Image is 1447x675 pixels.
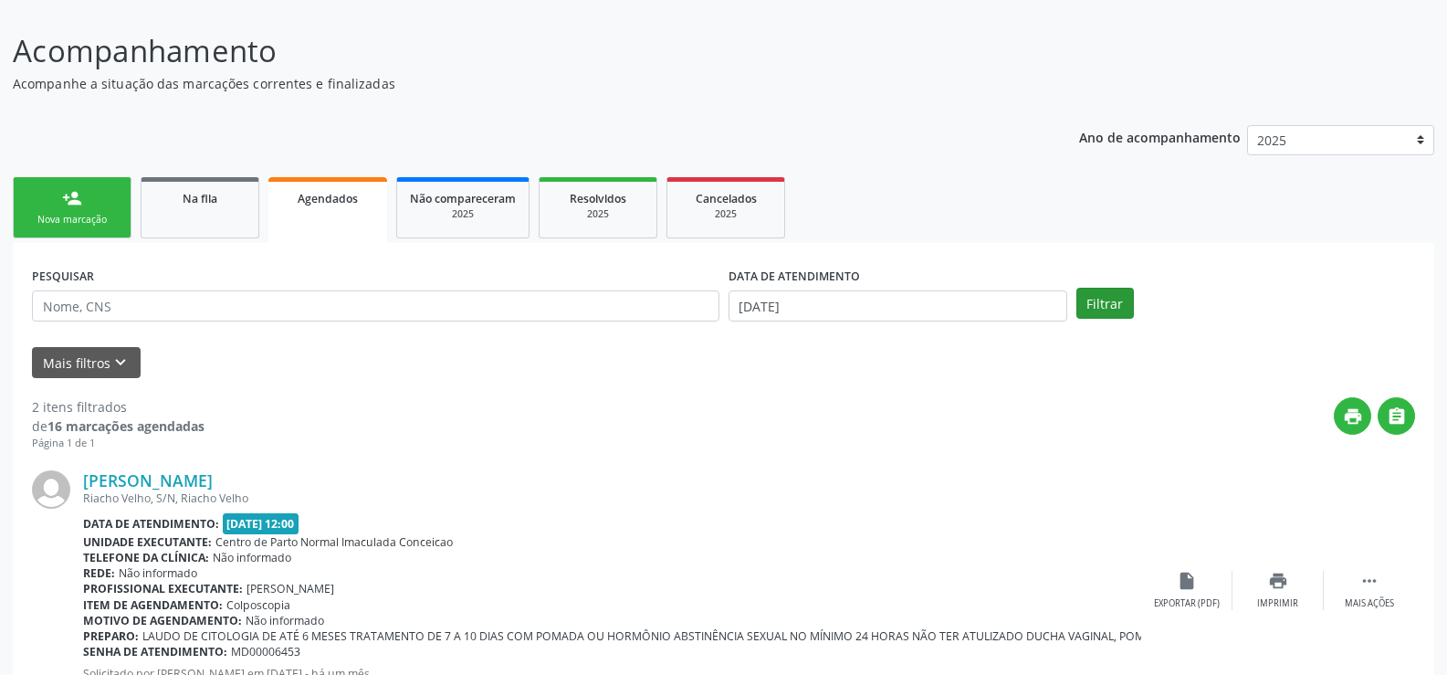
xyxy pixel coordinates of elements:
b: Item de agendamento: [83,597,223,613]
div: Riacho Velho, S/N, Riacho Velho [83,490,1141,506]
label: DATA DE ATENDIMENTO [729,262,860,290]
b: Preparo: [83,628,139,644]
div: Exportar (PDF) [1154,597,1220,610]
span: Cancelados [696,191,757,206]
span: Não informado [119,565,197,581]
button: print [1334,397,1371,435]
strong: 16 marcações agendadas [47,417,204,435]
p: Ano de acompanhamento [1079,125,1241,148]
div: Imprimir [1257,597,1298,610]
div: person_add [62,188,82,208]
p: Acompanhamento [13,28,1008,74]
b: Profissional executante: [83,581,243,596]
div: Mais ações [1345,597,1394,610]
label: PESQUISAR [32,262,94,290]
img: img [32,470,70,509]
button: Mais filtroskeyboard_arrow_down [32,347,141,379]
i: insert_drive_file [1177,571,1197,591]
div: Página 1 de 1 [32,436,204,451]
span: Não compareceram [410,191,516,206]
span: Não informado [213,550,291,565]
span: [PERSON_NAME] [246,581,334,596]
div: 2 itens filtrados [32,397,204,417]
b: Senha de atendimento: [83,644,227,659]
b: Telefone da clínica: [83,550,209,565]
button:  [1378,397,1415,435]
span: Colposcopia [226,597,290,613]
b: Unidade executante: [83,534,212,550]
button: Filtrar [1076,288,1134,319]
span: Na fila [183,191,217,206]
div: 2025 [410,207,516,221]
span: [DATE] 12:00 [223,513,299,534]
i:  [1387,406,1407,427]
div: 2025 [552,207,644,221]
span: Centro de Parto Normal Imaculada Conceicao [215,534,453,550]
span: Resolvidos [570,191,626,206]
span: MD00006453 [231,644,300,659]
i: print [1268,571,1288,591]
input: Selecione um intervalo [729,290,1067,322]
p: Acompanhe a situação das marcações correntes e finalizadas [13,74,1008,93]
i: print [1343,406,1363,427]
a: [PERSON_NAME] [83,470,213,490]
span: LAUDO DE CITOLOGIA DE ATÉ 6 MESES TRATAMENTO DE 7 A 10 DIAS COM POMADA OU HORMÔNIO ABSTINÊNCIA SE... [142,628,1394,644]
b: Motivo de agendamento: [83,613,242,628]
div: Nova marcação [26,213,118,227]
b: Rede: [83,565,115,581]
i:  [1359,571,1379,591]
i: keyboard_arrow_down [110,353,131,373]
b: Data de atendimento: [83,516,219,532]
input: Nome, CNS [32,290,719,322]
span: Não informado [246,613,324,628]
div: de [32,417,204,436]
span: Agendados [298,191,358,206]
div: 2025 [680,207,771,221]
